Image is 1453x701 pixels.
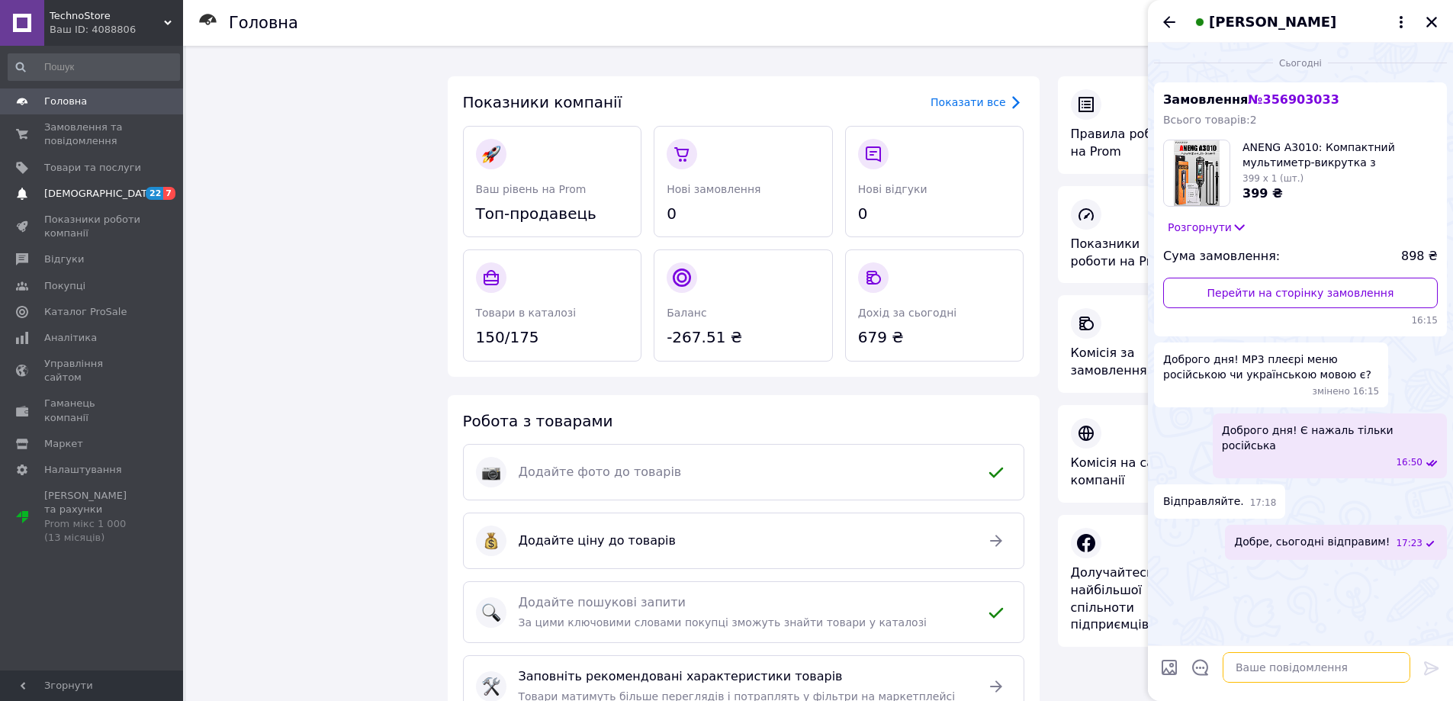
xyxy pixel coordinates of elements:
a: :camera:Додайте фото до товарів [463,444,1024,500]
span: Гаманець компанії [44,397,141,424]
span: -267.51 ₴ [667,326,820,349]
span: Робота з товарами [463,412,613,430]
div: Показати все [931,95,1005,110]
span: Замовлення та повідомлення [44,121,141,148]
span: 16:15 12.08.2025 [1353,385,1380,398]
span: Замовлення [1163,92,1339,107]
span: Каталог ProSale [44,305,127,319]
span: 16:50 12.08.2025 [1396,456,1422,469]
a: Комісія на сайті компанії [1058,405,1192,503]
img: :hammer_and_wrench: [482,677,500,696]
span: Комісія за замовлення [1071,346,1147,378]
span: Показники роботи компанії [44,213,141,240]
span: Сьогодні [1273,57,1328,70]
a: Показати все [931,93,1024,111]
button: [PERSON_NAME] [1191,12,1410,32]
span: Всього товарів: 2 [1163,114,1257,126]
button: Закрити [1422,13,1441,31]
span: [PERSON_NAME] [1209,12,1336,32]
span: Ваш рівень на Prom [476,183,587,195]
a: :mag:Додайте пошукові запитиЗа цими ключовими словами покупці зможуть знайти товари у каталозі [463,581,1024,643]
span: 0 [858,203,1011,225]
span: Товари в каталозі [476,307,577,319]
span: Управління сайтом [44,357,141,384]
span: 17:18 12.08.2025 [1250,497,1277,510]
div: Ваш ID: 4088806 [50,23,183,37]
span: Маркет [44,437,83,451]
span: 898 ₴ [1401,248,1438,265]
a: Долучайтесь до найбільшої спільноти підприємців [1058,515,1192,647]
span: Налаштування [44,463,122,477]
span: Доброго дня! МР3 плеєрі меню російською чи українською мовою є? [1163,352,1379,382]
a: Правила роботи на Prom [1058,76,1192,174]
a: Перейти на сторінку замовлення [1163,278,1438,308]
img: :mag: [482,603,500,622]
img: :camera: [482,463,500,481]
span: Додайте фото до товарів [519,464,969,481]
span: Покупці [44,279,85,293]
span: Додайте пошукові запити [519,594,969,612]
span: Нові замовлення [667,183,760,195]
a: :moneybag:Додайте ціну до товарів [463,513,1024,569]
span: змінено [1313,385,1353,398]
img: :rocket: [482,145,500,163]
span: [PERSON_NAME] та рахунки [44,489,141,545]
span: За цими ключовими словами покупці зможуть знайти товари у каталозі [519,616,927,629]
span: Доброго дня! Є нажаль тільки російська [1222,423,1438,453]
span: [DEMOGRAPHIC_DATA] [44,187,157,201]
span: ANENG A3010: Компактний мультиметр-викрутка з автоматичним визначенням та підсвічуванням [1242,140,1438,170]
button: Назад [1160,13,1178,31]
span: Відгуки [44,252,84,266]
span: Показники роботи на Prom [1071,236,1171,269]
span: 0 [667,203,820,225]
span: 7 [163,187,175,200]
span: 16:15 12.08.2025 [1163,314,1438,327]
span: Дохід за сьогодні [858,307,956,319]
div: Prom мікс 1 000 (13 місяців) [44,517,141,545]
button: Розгорнути [1163,219,1252,236]
img: :moneybag: [482,532,500,550]
span: Аналітика [44,331,97,345]
a: Показники роботи на Prom [1058,186,1192,284]
span: 22 [146,187,163,200]
a: Комісія за замовлення [1058,295,1192,393]
span: Заповніть рекомендовані характеристики товарів [519,668,969,686]
span: 150/175 [476,326,629,349]
span: 17:23 12.08.2025 [1396,537,1422,550]
span: № 356903033 [1248,92,1339,107]
h1: Головна [229,14,298,32]
button: Відкрити шаблони відповідей [1191,658,1210,677]
span: Правила роботи на Prom [1071,127,1175,159]
span: Відправляйте. [1163,494,1244,510]
span: Товари та послуги [44,161,141,175]
span: Топ-продавець [476,203,629,225]
span: Баланс [667,307,707,319]
input: Пошук [8,53,180,81]
span: Головна [44,95,87,108]
span: Нові відгуки [858,183,927,195]
span: 679 ₴ [858,326,1011,349]
span: Комісія на сайті компанії [1071,455,1173,487]
span: Додайте ціну до товарів [519,532,969,550]
div: 12.08.2025 [1154,55,1447,70]
span: 399 ₴ [1242,186,1283,201]
span: Добре, сьогодні відправим! [1234,534,1390,550]
img: 6622054283_w160_h160_aneng-a3010-kompaktnij.jpg [1174,140,1220,206]
span: Сума замовлення: [1163,248,1280,265]
span: TechnoStore [50,9,164,23]
span: 399 x 1 (шт.) [1242,173,1304,184]
span: Долучайтесь до найбільшої спільноти підприємців [1071,565,1174,632]
span: Показники компанії [463,93,622,111]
